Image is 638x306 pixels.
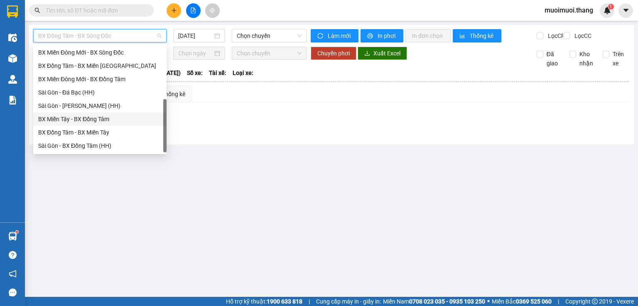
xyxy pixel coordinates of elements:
[33,86,167,99] div: Sài Gòn - Đá Bạc (HH)
[538,5,600,15] span: muoimuoi.thang
[38,88,162,97] div: Sài Gòn - Đá Bạc (HH)
[358,47,407,60] button: downloadXuất Excel
[38,75,162,84] div: BX Miền Đông Mới - BX Đồng Tâm
[162,90,185,99] div: Thống kê
[9,270,17,278] span: notification
[33,46,167,59] div: BX Miền Đông Mới - BX Sông Đốc
[8,232,17,241] img: warehouse-icon
[178,31,212,40] input: 13/09/2025
[205,3,220,18] button: aim
[34,7,40,13] span: search
[38,101,162,110] div: Sài Gòn - [PERSON_NAME] (HH)
[316,297,381,306] span: Cung cấp máy in - giấy in:
[609,4,612,10] span: 1
[608,4,614,10] sup: 1
[405,29,451,42] button: In đơn chọn
[328,31,352,40] span: Làm mới
[33,126,167,139] div: BX Đồng Tâm - BX Miền Tây
[492,297,552,306] span: Miền Bắc
[383,297,485,306] span: Miền Nam
[487,300,490,303] span: ⚪️
[178,49,212,58] input: Chọn ngày
[8,54,17,63] img: warehouse-icon
[237,30,302,42] span: Chọn chuyến
[8,33,17,42] img: warehouse-icon
[459,33,466,40] span: bar-chart
[33,112,167,126] div: BX Miền Tây - BX Đồng Tâm
[409,298,485,305] strong: 0708 023 035 - 0935 103 250
[311,47,356,60] button: Chuyển phơi
[470,31,495,40] span: Thống kê
[233,68,253,77] span: Loại xe:
[604,7,611,14] img: icon-new-feature
[309,297,310,306] span: |
[209,68,226,77] span: Tài xế:
[38,48,162,57] div: BX Miền Đông Mới - BX Sông Đốc
[171,7,177,13] span: plus
[9,251,17,259] span: question-circle
[453,29,501,42] button: bar-chartThống kê
[33,139,167,152] div: Sài Gòn - BX Đồng Tâm (HH)
[516,298,552,305] strong: 0369 525 060
[9,289,17,296] span: message
[576,50,596,68] span: Kho nhận
[167,3,181,18] button: plus
[190,7,196,13] span: file-add
[186,3,201,18] button: file-add
[8,75,17,84] img: warehouse-icon
[33,72,167,86] div: BX Miền Đông Mới - BX Đồng Tâm
[361,29,403,42] button: printerIn phơi
[543,50,564,68] span: Đã giao
[33,99,167,112] div: Sài Gòn - Trần Văn Thời (HH)
[38,61,162,70] div: BX Đồng Tâm - BX Miền [GEOGRAPHIC_DATA]
[311,29,358,42] button: syncLàm mới
[592,299,598,304] span: copyright
[622,7,630,14] span: caret-down
[558,297,559,306] span: |
[317,33,324,40] span: sync
[16,231,18,233] sup: 1
[38,141,162,150] div: Sài Gòn - BX Đồng Tâm (HH)
[187,68,203,77] span: Số xe:
[209,7,215,13] span: aim
[618,3,633,18] button: caret-down
[226,297,302,306] span: Hỗ trợ kỹ thuật:
[38,30,162,42] span: BX Đồng Tâm - BX Sông Đốc
[38,128,162,137] div: BX Đồng Tâm - BX Miền Tây
[8,96,17,104] img: solution-icon
[571,31,593,40] span: Lọc CC
[46,6,144,15] input: Tìm tên, số ĐT hoặc mã đơn
[609,50,630,68] span: Trên xe
[267,298,302,305] strong: 1900 633 818
[33,59,167,72] div: BX Đồng Tâm - BX Miền Đông Mới
[378,31,397,40] span: In phơi
[237,47,302,60] span: Chọn chuyến
[38,114,162,124] div: BX Miền Tây - BX Đồng Tâm
[545,31,566,40] span: Lọc CR
[7,5,18,18] img: logo-vxr
[367,33,374,40] span: printer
